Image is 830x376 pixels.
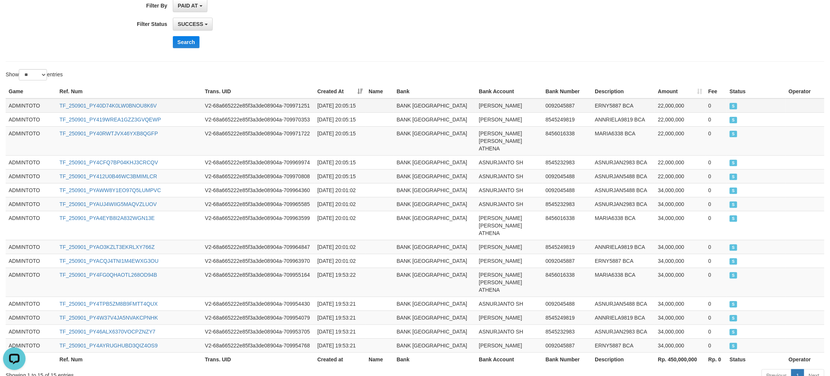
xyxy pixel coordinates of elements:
button: Open LiveChat chat widget [3,3,26,26]
th: Status [727,85,786,99]
td: 8456016338 [543,126,592,155]
td: 34,000,000 [655,254,705,268]
td: V2-68a665222e85f3a3de08904a-709953705 [202,324,314,338]
span: SUCCESS [730,315,737,321]
td: ADMINTOTO [6,311,56,324]
td: 22,000,000 [655,112,705,126]
td: 0 [705,112,727,126]
th: Rp. 450,000,000 [655,352,705,366]
button: Search [173,36,200,48]
td: [DATE] 20:01:02 [314,183,366,197]
td: 0 [705,183,727,197]
td: [PERSON_NAME] [476,112,543,126]
th: Operator [786,352,824,366]
td: ADMINTOTO [6,183,56,197]
th: Bank Account [476,85,543,99]
td: ASNURJAN2983 BCA [592,197,655,211]
td: BANK [GEOGRAPHIC_DATA] [394,99,476,113]
td: ADMINTOTO [6,99,56,113]
td: BANK [GEOGRAPHIC_DATA] [394,254,476,268]
a: TF_250901_PY412U0B46WC3BMIMLCR [59,173,157,179]
td: 0 [705,126,727,155]
span: SUCCESS [730,272,737,279]
td: [PERSON_NAME] [476,338,543,352]
td: 34,000,000 [655,240,705,254]
th: Bank [394,352,476,366]
select: Showentries [19,69,47,80]
a: TF_250901_PY4TPB5ZM8B9FMTT4QUX [59,301,157,307]
td: 0 [705,99,727,113]
td: 0092045887 [543,254,592,268]
td: V2-68a665222e85f3a3de08904a-709964847 [202,240,314,254]
span: SUCCESS [730,329,737,335]
td: 0 [705,297,727,311]
span: SUCCESS [730,202,737,208]
td: 22,000,000 [655,155,705,169]
td: ASNURJANTO SH [476,169,543,183]
a: TF_250901_PY4CFQ7BP04KHJ3CRCQV [59,159,158,165]
span: SUCCESS [178,21,203,27]
a: TF_250901_PYAUJ4WIIG5MAQVZLUOV [59,201,157,207]
td: 8545232983 [543,197,592,211]
td: [PERSON_NAME] [PERSON_NAME] ATHENA [476,268,543,297]
td: V2-68a665222e85f3a3de08904a-709970808 [202,169,314,183]
td: ADMINTOTO [6,240,56,254]
td: [DATE] 20:05:15 [314,169,366,183]
td: 0092045887 [543,99,592,113]
td: ADMINTOTO [6,126,56,155]
td: 0 [705,155,727,169]
th: Status [727,352,786,366]
td: 0092045488 [543,183,592,197]
td: V2-68a665222e85f3a3de08904a-709955164 [202,268,314,297]
td: BANK [GEOGRAPHIC_DATA] [394,197,476,211]
td: ERNY5887 BCA [592,254,655,268]
td: ADMINTOTO [6,324,56,338]
td: [DATE] 19:53:22 [314,268,366,297]
td: 0092045488 [543,297,592,311]
th: Game [6,85,56,99]
td: [PERSON_NAME] [PERSON_NAME] ATHENA [476,211,543,240]
th: Bank Number [543,352,592,366]
a: TF_250901_PYAWW8Y1EO97Q5LUMPVC [59,187,161,193]
td: ERNY5887 BCA [592,99,655,113]
td: ASNURJAN2983 BCA [592,324,655,338]
td: [DATE] 20:05:15 [314,126,366,155]
td: ASNURJAN5488 BCA [592,183,655,197]
th: Bank [394,85,476,99]
td: ASNURJANTO SH [476,324,543,338]
th: Ref. Num [56,85,202,99]
td: 0 [705,338,727,352]
td: [DATE] 20:05:15 [314,112,366,126]
span: SUCCESS [730,174,737,180]
a: TF_250901_PYACQJ4TNI1M4EWXG3OU [59,258,159,264]
td: ADMINTOTO [6,197,56,211]
td: 0092045887 [543,338,592,352]
td: BANK [GEOGRAPHIC_DATA] [394,112,476,126]
td: 34,000,000 [655,338,705,352]
td: 34,000,000 [655,324,705,338]
td: ASNURJANTO SH [476,183,543,197]
td: ADMINTOTO [6,254,56,268]
span: SUCCESS [730,103,737,109]
td: [DATE] 19:53:21 [314,324,366,338]
td: 34,000,000 [655,211,705,240]
td: MARIA6338 BCA [592,211,655,240]
td: V2-68a665222e85f3a3de08904a-709971251 [202,99,314,113]
td: [PERSON_NAME] [476,254,543,268]
td: [DATE] 20:01:02 [314,240,366,254]
td: MARIA6338 BCA [592,268,655,297]
td: BANK [GEOGRAPHIC_DATA] [394,155,476,169]
td: ASNURJANTO SH [476,197,543,211]
td: 0 [705,240,727,254]
th: Ref. Num [56,352,202,366]
th: Trans. UID [202,352,314,366]
span: SUCCESS [730,117,737,123]
td: V2-68a665222e85f3a3de08904a-709965585 [202,197,314,211]
td: 0 [705,268,727,297]
button: SUCCESS [173,18,213,30]
th: Bank Number [543,85,592,99]
td: [DATE] 20:01:02 [314,197,366,211]
th: Description [592,352,655,366]
th: Amount: activate to sort column ascending [655,85,705,99]
td: ADMINTOTO [6,112,56,126]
